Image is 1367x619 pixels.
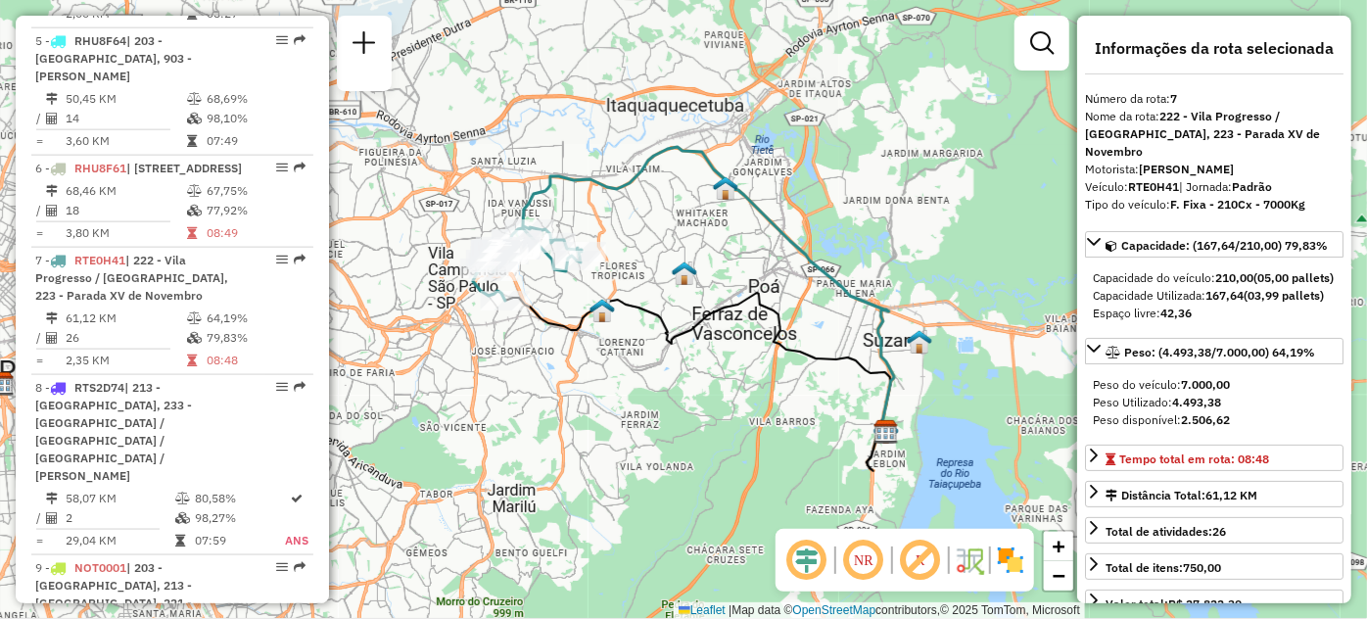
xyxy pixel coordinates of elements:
[1053,534,1065,558] span: +
[713,175,738,201] img: 631 UDC Light WCL Cidade Kemel
[729,603,731,617] span: |
[206,109,305,128] td: 98,10%
[35,380,192,483] span: 8 -
[1044,532,1073,561] a: Zoom in
[1181,412,1230,427] strong: 2.506,62
[74,253,125,267] span: RTE0H41
[187,113,202,124] i: % de utilização da cubagem
[175,535,185,547] i: Tempo total em rota
[187,93,202,105] i: % de utilização do peso
[65,223,186,243] td: 3,80 KM
[1106,524,1226,539] span: Total de atividades:
[276,254,288,265] em: Opções
[1093,394,1336,411] div: Peso Utilizado:
[35,351,45,370] td: =
[187,205,202,216] i: % de utilização da cubagem
[1085,90,1343,108] div: Número da rota:
[46,493,58,504] i: Distância Total
[35,33,192,83] span: | 203 - [GEOGRAPHIC_DATA], 903 - [PERSON_NAME]
[187,227,197,239] i: Tempo total em rota
[873,419,899,445] img: CDD Suzano
[35,380,192,483] span: | 213 - [GEOGRAPHIC_DATA], 233 - [GEOGRAPHIC_DATA] / [GEOGRAPHIC_DATA] / [GEOGRAPHIC_DATA] / [PER...
[1085,590,1343,616] a: Valor total:R$ 27.822,30
[1085,368,1343,437] div: Peso: (4.493,38/7.000,00) 64,19%
[1106,559,1221,577] div: Total de itens:
[1128,179,1179,194] strong: RTE0H41
[1085,445,1343,471] a: Tempo total em rota: 08:48
[1085,108,1343,161] div: Nome da rota:
[1106,595,1242,613] div: Valor total:
[46,185,58,197] i: Distância Total
[294,162,306,173] em: Rota exportada
[206,351,305,370] td: 08:48
[46,205,58,216] i: Total de Atividades
[1232,179,1272,194] strong: Padrão
[1205,288,1244,303] strong: 167,64
[194,531,284,550] td: 07:59
[1179,179,1272,194] span: | Jornada:
[284,531,309,550] td: ANS
[65,131,186,151] td: 3,60 KM
[46,512,58,524] i: Total de Atividades
[206,131,305,151] td: 07:49
[276,162,288,173] em: Opções
[46,113,58,124] i: Total de Atividades
[65,328,186,348] td: 26
[1044,561,1073,591] a: Zoom out
[1121,238,1328,253] span: Capacidade: (167,64/210,00) 79,83%
[276,381,288,393] em: Opções
[1124,345,1315,359] span: Peso: (4.493,38/7.000,00) 64,19%
[672,261,697,286] img: 607 UDC Full Ferraz de Vasconcelos
[276,34,288,46] em: Opções
[206,328,305,348] td: 79,83%
[46,312,58,324] i: Distância Total
[187,355,197,366] i: Tempo total em rota
[175,493,190,504] i: % de utilização do peso
[1085,178,1343,196] div: Veículo:
[74,33,126,48] span: RHU8F64
[187,135,197,147] i: Tempo total em rota
[1085,39,1343,58] h4: Informações da rota selecionada
[65,508,174,528] td: 2
[1093,411,1336,429] div: Peso disponível:
[1215,270,1253,285] strong: 210,00
[74,161,126,175] span: RHU8F61
[1093,269,1336,287] div: Capacidade do veículo:
[345,24,384,68] a: Nova sessão e pesquisa
[1170,91,1177,106] strong: 7
[65,201,186,220] td: 18
[1053,563,1065,588] span: −
[35,508,45,528] td: /
[589,298,615,323] img: DS Teste
[783,537,830,584] span: Ocultar deslocamento
[793,603,876,617] a: OpenStreetMap
[1085,553,1343,580] a: Total de itens:750,00
[35,253,228,303] span: 7 -
[1093,287,1336,305] div: Capacidade Utilizada:
[1168,596,1242,611] strong: R$ 27.822,30
[1244,288,1324,303] strong: (03,99 pallets)
[175,512,190,524] i: % de utilização da cubagem
[1085,338,1343,364] a: Peso: (4.493,38/7.000,00) 64,19%
[1205,488,1257,502] span: 61,12 KM
[1253,270,1334,285] strong: (05,00 pallets)
[206,201,305,220] td: 77,92%
[1085,161,1343,178] div: Motorista:
[1085,262,1343,330] div: Capacidade: (167,64/210,00) 79,83%
[1139,162,1234,176] strong: [PERSON_NAME]
[1212,524,1226,539] strong: 26
[46,93,58,105] i: Distância Total
[206,309,305,328] td: 64,19%
[679,603,726,617] a: Leaflet
[74,560,126,575] span: NOT0001
[187,185,202,197] i: % de utilização do peso
[65,181,186,201] td: 68,46 KM
[194,508,284,528] td: 98,27%
[65,531,174,550] td: 29,04 KM
[65,89,186,109] td: 50,45 KM
[1172,395,1221,409] strong: 4.493,38
[995,545,1026,576] img: Exibir/Ocultar setores
[35,223,45,243] td: =
[35,253,228,303] span: | 222 - Vila Progresso / [GEOGRAPHIC_DATA], 223 - Parada XV de Novembro
[674,602,1085,619] div: Map data © contributors,© 2025 TomTom, Microsoft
